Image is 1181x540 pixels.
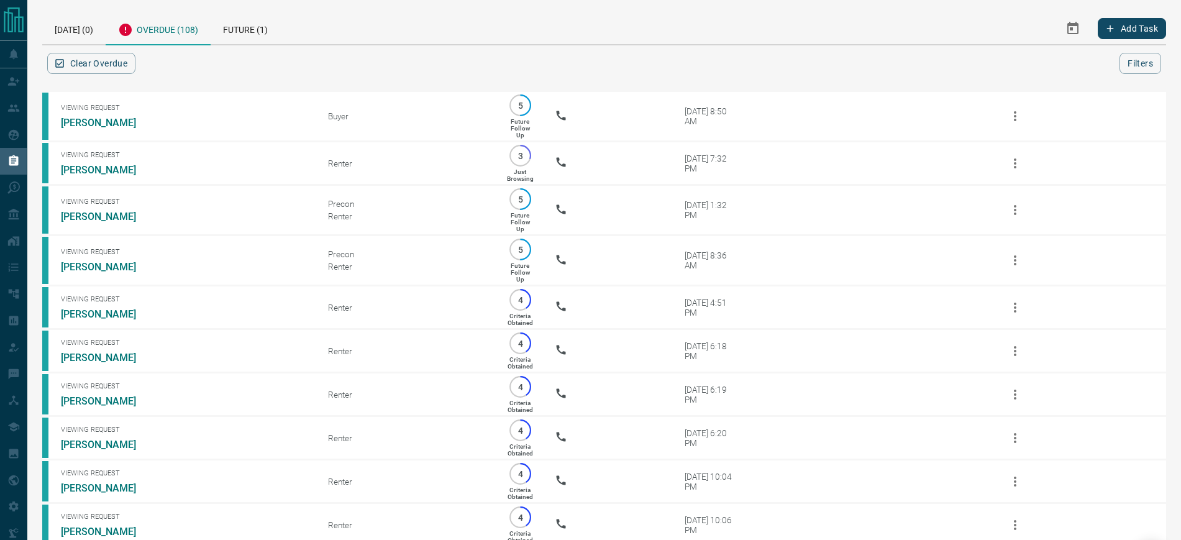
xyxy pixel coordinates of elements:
span: Viewing Request [61,295,309,303]
span: Viewing Request [61,469,309,477]
div: Renter [328,262,485,272]
p: Criteria Obtained [508,487,533,500]
div: [DATE] 8:50 AM [685,106,737,126]
div: [DATE] 8:36 AM [685,250,737,270]
div: condos.ca [42,331,48,371]
div: Renter [328,303,485,313]
p: 5 [516,194,525,204]
div: Future (1) [211,12,280,44]
a: [PERSON_NAME] [61,352,154,364]
p: 5 [516,101,525,110]
button: Select Date Range [1058,14,1088,43]
button: Add Task [1098,18,1166,39]
a: [PERSON_NAME] [61,211,154,222]
p: 4 [516,339,525,348]
span: Viewing Request [61,382,309,390]
span: Viewing Request [61,104,309,112]
div: [DATE] 1:32 PM [685,200,737,220]
div: condos.ca [42,93,48,140]
div: Renter [328,477,485,487]
div: condos.ca [42,143,48,183]
p: 4 [516,513,525,522]
a: [PERSON_NAME] [61,117,154,129]
p: Criteria Obtained [508,356,533,370]
p: Criteria Obtained [508,313,533,326]
span: Viewing Request [61,426,309,434]
div: [DATE] 6:19 PM [685,385,737,405]
a: [PERSON_NAME] [61,526,154,538]
div: Renter [328,390,485,400]
p: Future Follow Up [511,262,530,283]
div: condos.ca [42,374,48,414]
span: Viewing Request [61,513,309,521]
div: Buyer [328,111,485,121]
div: Renter [328,211,485,221]
p: Just Browsing [507,168,534,182]
p: 3 [516,151,525,160]
a: [PERSON_NAME] [61,164,154,176]
div: [DATE] 6:18 PM [685,341,737,361]
div: Overdue (108) [106,12,211,45]
div: [DATE] 7:32 PM [685,153,737,173]
button: Filters [1119,53,1161,74]
div: condos.ca [42,186,48,234]
p: Criteria Obtained [508,443,533,457]
a: [PERSON_NAME] [61,482,154,494]
a: [PERSON_NAME] [61,308,154,320]
a: [PERSON_NAME] [61,261,154,273]
a: [PERSON_NAME] [61,439,154,451]
p: 5 [516,245,525,254]
p: 4 [516,295,525,304]
p: 4 [516,382,525,391]
span: Viewing Request [61,151,309,159]
button: Clear Overdue [47,53,135,74]
div: condos.ca [42,418,48,458]
div: Precon [328,249,485,259]
div: [DATE] 4:51 PM [685,298,737,318]
span: Viewing Request [61,248,309,256]
p: 4 [516,469,525,478]
div: Precon [328,199,485,209]
div: Renter [328,433,485,443]
div: [DATE] 10:04 PM [685,472,737,492]
div: [DATE] (0) [42,12,106,44]
div: [DATE] 10:06 PM [685,515,737,535]
div: condos.ca [42,461,48,501]
div: Renter [328,520,485,530]
a: [PERSON_NAME] [61,395,154,407]
div: [DATE] 6:20 PM [685,428,737,448]
div: Renter [328,158,485,168]
p: Future Follow Up [511,118,530,139]
p: Future Follow Up [511,212,530,232]
div: Renter [328,346,485,356]
span: Viewing Request [61,339,309,347]
div: condos.ca [42,237,48,284]
span: Viewing Request [61,198,309,206]
p: 4 [516,426,525,435]
p: Criteria Obtained [508,400,533,413]
div: condos.ca [42,287,48,327]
